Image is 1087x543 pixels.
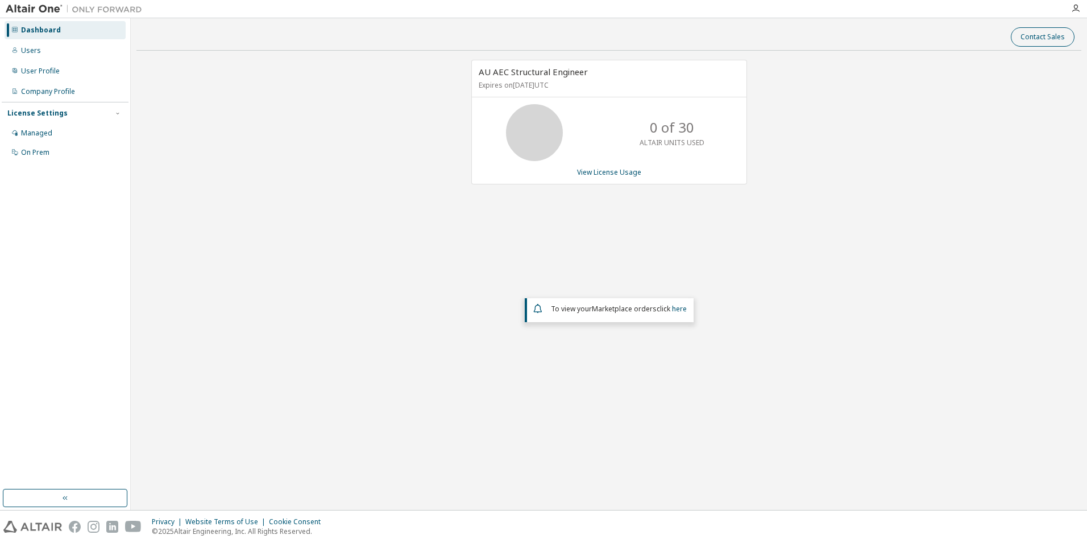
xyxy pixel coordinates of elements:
div: Managed [21,129,52,138]
div: Cookie Consent [269,517,327,526]
img: instagram.svg [88,521,99,533]
p: © 2025 Altair Engineering, Inc. All Rights Reserved. [152,526,327,536]
div: Privacy [152,517,185,526]
span: To view your click [551,304,687,314]
div: Users [21,46,41,55]
div: Company Profile [21,87,75,96]
p: ALTAIR UNITS USED [640,138,704,147]
div: On Prem [21,148,49,157]
p: Expires on [DATE] UTC [479,80,737,90]
img: linkedin.svg [106,521,118,533]
span: AU AEC Structural Engineer [479,66,588,77]
div: Website Terms of Use [185,517,269,526]
img: youtube.svg [125,521,142,533]
div: Dashboard [21,26,61,35]
div: License Settings [7,109,68,118]
div: User Profile [21,67,60,76]
p: 0 of 30 [650,118,694,137]
a: here [672,304,687,314]
em: Marketplace orders [592,304,657,314]
img: facebook.svg [69,521,81,533]
img: Altair One [6,3,148,15]
a: View License Usage [577,167,641,177]
button: Contact Sales [1011,27,1074,47]
img: altair_logo.svg [3,521,62,533]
